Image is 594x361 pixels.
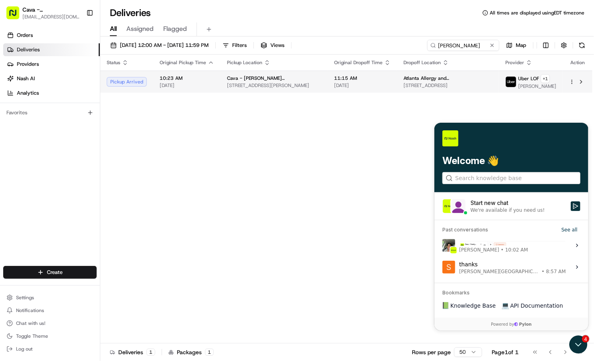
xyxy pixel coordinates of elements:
[110,6,151,19] h1: Deliveries
[227,59,262,66] span: Pickup Location
[3,3,83,22] button: Cava - [PERSON_NAME][GEOGRAPHIC_DATA][EMAIL_ADDRESS][DOMAIN_NAME]
[160,82,214,89] span: [DATE]
[541,74,550,83] button: +1
[3,331,97,342] button: Toggle Theme
[518,83,556,89] span: [PERSON_NAME]
[17,75,35,82] span: Nash AI
[22,14,80,20] button: [EMAIL_ADDRESS][DOMAIN_NAME]
[160,75,214,81] span: 10:23 AM
[22,6,80,14] button: Cava - [PERSON_NAME][GEOGRAPHIC_DATA]
[334,59,383,66] span: Original Dropoff Time
[403,82,493,89] span: [STREET_ADDRESS]
[334,82,391,89] span: [DATE]
[3,266,97,279] button: Create
[16,346,32,352] span: Log out
[490,10,584,16] span: All times are displayed using EDT timezone
[3,106,97,119] div: Favorites
[16,333,48,339] span: Toggle Theme
[168,348,214,356] div: Packages
[576,40,588,51] button: Refresh
[160,59,206,66] span: Original Pickup Time
[257,40,288,51] button: Views
[503,40,530,51] button: Map
[47,269,63,276] span: Create
[16,294,34,301] span: Settings
[110,348,155,356] div: Deliveries
[126,24,154,34] span: Assigned
[146,349,155,356] div: 1
[403,59,441,66] span: Dropoff Location
[227,75,321,81] span: Cava - [PERSON_NAME][GEOGRAPHIC_DATA]
[506,77,516,87] img: uber-new-logo.jpeg
[568,335,590,356] iframe: Open customer support
[3,29,100,42] a: Orders
[3,58,100,71] a: Providers
[219,40,250,51] button: Filters
[107,40,212,51] button: [DATE] 12:00 AM - [DATE] 11:59 PM
[412,348,451,356] p: Rows per page
[227,82,321,89] span: [STREET_ADDRESS][PERSON_NAME]
[569,59,586,66] div: Action
[17,32,33,39] span: Orders
[505,59,524,66] span: Provider
[232,42,247,49] span: Filters
[516,42,526,49] span: Map
[16,307,44,314] span: Notifications
[17,46,40,53] span: Deliveries
[3,87,100,99] a: Analytics
[518,75,539,82] span: Uber LOF
[3,292,97,303] button: Settings
[3,72,100,85] a: Nash AI
[3,318,97,329] button: Chat with us!
[3,343,97,355] button: Log out
[3,305,97,316] button: Notifications
[16,320,45,327] span: Chat with us!
[17,89,39,97] span: Analytics
[270,42,284,49] span: Views
[120,42,209,49] span: [DATE] 12:00 AM - [DATE] 11:59 PM
[434,123,588,331] iframe: Customer support window
[3,43,100,56] a: Deliveries
[334,75,391,81] span: 11:15 AM
[110,24,117,34] span: All
[403,75,493,81] span: Atlanta Allergy and [DEMOGRAPHIC_DATA]
[205,349,214,356] div: 1
[17,61,39,68] span: Providers
[492,348,519,356] div: Page 1 of 1
[427,40,499,51] input: Type to search
[107,59,120,66] span: Status
[163,24,187,34] span: Flagged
